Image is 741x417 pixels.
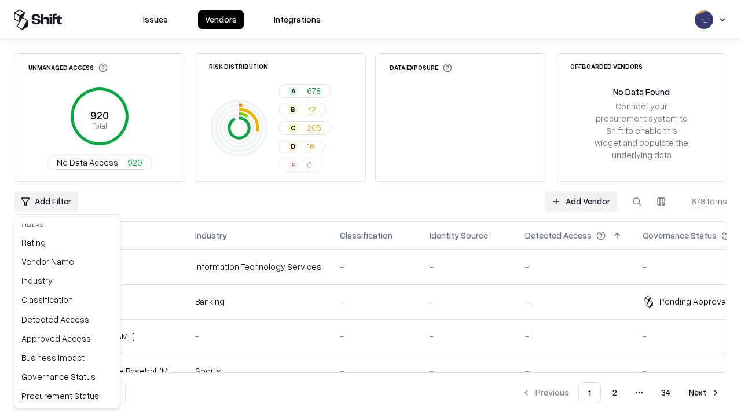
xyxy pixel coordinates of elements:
div: Approved Access [17,329,118,348]
div: Industry [17,271,118,290]
div: Filters [17,217,118,233]
div: Procurement Status [17,386,118,405]
div: Governance Status [17,367,118,386]
div: Detected Access [17,310,118,329]
div: Classification [17,290,118,309]
div: Business Impact [17,348,118,367]
div: Add Filter [14,214,120,408]
div: Rating [17,233,118,252]
div: Vendor Name [17,252,118,271]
